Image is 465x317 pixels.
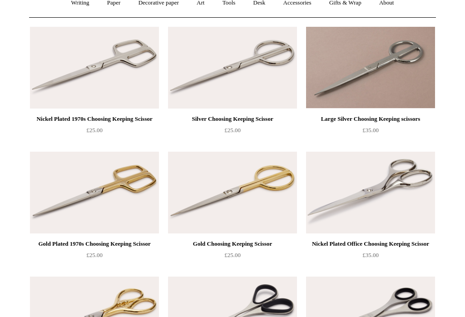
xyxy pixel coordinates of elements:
[224,252,241,258] span: £25.00
[168,238,297,276] a: Gold Choosing Keeping Scissor £25.00
[306,152,435,233] img: Nickel Plated Office Choosing Keeping Scissor
[30,114,159,151] a: Nickel Plated 1970s Choosing Keeping Scissor £25.00
[32,114,157,124] div: Nickel Plated 1970s Choosing Keeping Scissor
[170,238,295,249] div: Gold Choosing Keeping Scissor
[362,252,379,258] span: £35.00
[170,114,295,124] div: Silver Choosing Keeping Scissor
[30,152,159,233] img: Gold Plated 1970s Choosing Keeping Scissor
[86,252,103,258] span: £25.00
[224,127,241,134] span: £25.00
[30,152,159,233] a: Gold Plated 1970s Choosing Keeping Scissor Gold Plated 1970s Choosing Keeping Scissor
[32,238,157,249] div: Gold Plated 1970s Choosing Keeping Scissor
[168,27,297,109] a: Silver Choosing Keeping Scissor Silver Choosing Keeping Scissor
[168,152,297,233] a: Gold Choosing Keeping Scissor Gold Choosing Keeping Scissor
[306,238,435,276] a: Nickel Plated Office Choosing Keeping Scissor £35.00
[30,27,159,109] img: Nickel Plated 1970s Choosing Keeping Scissor
[30,238,159,276] a: Gold Plated 1970s Choosing Keeping Scissor £25.00
[306,27,435,109] a: Large Silver Choosing Keeping scissors Large Silver Choosing Keeping scissors
[30,27,159,109] a: Nickel Plated 1970s Choosing Keeping Scissor Nickel Plated 1970s Choosing Keeping Scissor
[362,127,379,134] span: £35.00
[306,114,435,151] a: Large Silver Choosing Keeping scissors £35.00
[168,114,297,151] a: Silver Choosing Keeping Scissor £25.00
[168,152,297,233] img: Gold Choosing Keeping Scissor
[86,127,103,134] span: £25.00
[306,152,435,233] a: Nickel Plated Office Choosing Keeping Scissor Nickel Plated Office Choosing Keeping Scissor
[308,238,433,249] div: Nickel Plated Office Choosing Keeping Scissor
[306,27,435,109] img: Large Silver Choosing Keeping scissors
[308,114,433,124] div: Large Silver Choosing Keeping scissors
[168,27,297,109] img: Silver Choosing Keeping Scissor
